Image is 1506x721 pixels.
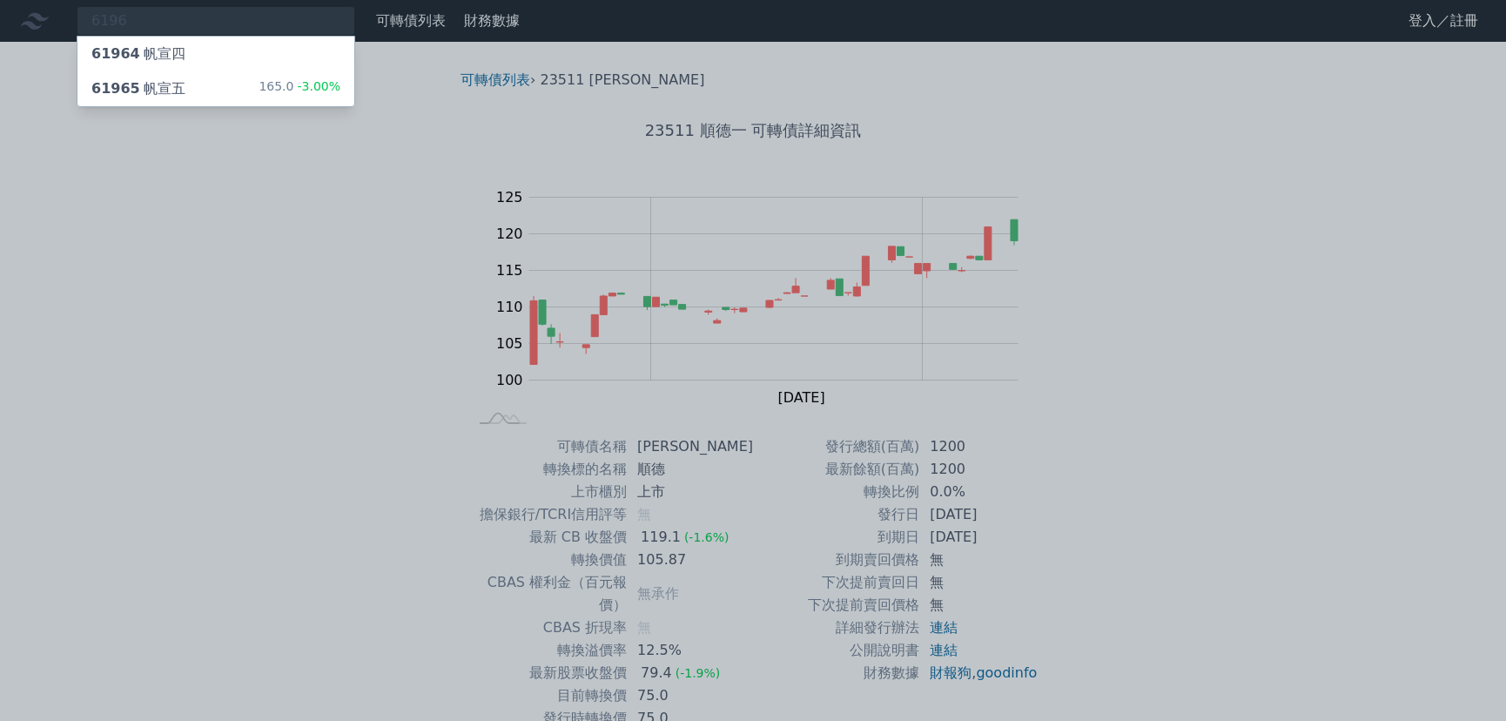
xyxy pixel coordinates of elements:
span: 61965 [91,80,140,97]
div: 帆宣五 [91,78,185,99]
a: 61964帆宣四 [77,37,354,71]
div: 165.0 [259,78,340,99]
span: -3.00% [293,79,340,93]
a: 61965帆宣五 165.0-3.00% [77,71,354,106]
div: 帆宣四 [91,44,185,64]
span: 61964 [91,45,140,62]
